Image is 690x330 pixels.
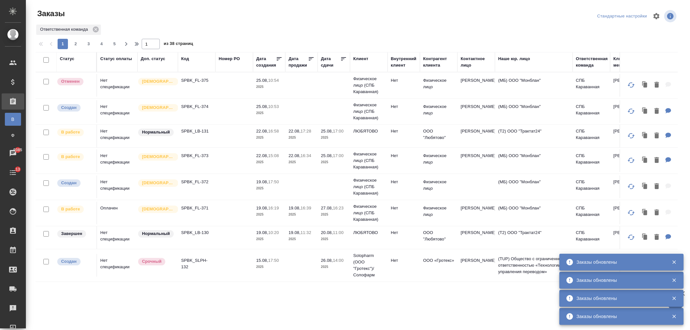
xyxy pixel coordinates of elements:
[36,8,65,19] span: Заказы
[57,257,93,266] div: Выставляется автоматически при создании заказа
[137,205,175,214] div: Выставляется автоматически для первых 3 заказов нового контактного лица. Особое внимание
[639,154,651,167] button: Клонировать
[667,314,681,319] button: Закрыть
[256,129,268,133] p: 22.08,
[97,254,137,277] td: Нет спецификации
[391,128,417,134] p: Нет
[100,56,132,62] div: Статус оплаты
[289,206,301,210] p: 19.08,
[137,128,175,137] div: Статус по умолчанию для стандартных заказов
[301,230,311,235] p: 11:32
[71,41,81,47] span: 2
[576,56,608,69] div: Ответственная команда
[651,206,662,219] button: Удалить
[639,231,651,244] button: Клонировать
[256,206,268,210] p: 19.08,
[321,153,333,158] p: 25.08,
[573,226,610,249] td: СПБ Караванная
[573,125,610,147] td: СПБ Караванная
[61,180,77,186] p: Создан
[353,252,384,278] p: Solopharm (ООО "Гротекс")/Солофарм
[289,211,314,218] p: 2025
[495,226,573,249] td: (Т2) ООО "Трактат24"
[610,176,648,198] td: [PERSON_NAME]
[268,258,279,263] p: 17:50
[667,295,681,301] button: Закрыть
[623,77,639,93] button: Обновить
[391,229,417,236] p: Нет
[457,125,495,147] td: [PERSON_NAME]
[573,100,610,123] td: СПБ Караванная
[651,231,662,244] button: Удалить
[333,206,344,210] p: 16:23
[353,203,384,223] p: Физическое лицо (СПБ Караванная)
[391,77,417,84] p: Нет
[423,128,454,141] p: ООО "Любятово"
[256,258,268,263] p: 15.08,
[142,129,170,135] p: Нормальный
[321,211,347,218] p: 2025
[268,104,279,109] p: 10:53
[137,179,175,187] div: Выставляется автоматически для первых 3 заказов нового контактного лица. Особое внимание
[61,258,77,265] p: Создан
[181,229,212,236] p: SPBK_LB-130
[268,230,279,235] p: 10:20
[289,134,314,141] p: 2025
[97,125,137,147] td: Нет спецификации
[457,100,495,123] td: [PERSON_NAME]
[610,149,648,172] td: [PERSON_NAME]
[268,129,279,133] p: 16:58
[353,128,384,134] p: ЛЮБЯТОВО
[321,159,347,165] p: 2025
[8,116,18,122] span: В
[391,205,417,211] p: Нет
[573,202,610,224] td: СПБ Караванная
[268,78,279,83] p: 10:54
[457,254,495,277] td: [PERSON_NAME]
[71,39,81,49] button: 2
[256,230,268,235] p: 19.08,
[391,103,417,110] p: Нет
[639,180,651,193] button: Клонировать
[596,11,649,21] div: split button
[301,129,311,133] p: 17:28
[649,8,664,24] span: Настроить таблицу
[610,226,648,249] td: [PERSON_NAME]
[61,206,80,212] p: В работе
[423,56,454,69] div: Контрагент клиента
[333,153,344,158] p: 17:00
[97,226,137,249] td: Нет спецификации
[667,277,681,283] button: Закрыть
[142,154,174,160] p: [DEMOGRAPHIC_DATA]
[623,128,639,144] button: Обновить
[623,229,639,245] button: Обновить
[96,39,107,49] button: 4
[495,176,573,198] td: (МБ) ООО "Монблан"
[321,230,333,235] p: 20.08,
[137,103,175,112] div: Выставляется автоматически для первых 3 заказов нового контактного лица. Особое внимание
[623,179,639,194] button: Обновить
[97,176,137,198] td: Нет спецификации
[353,151,384,170] p: Физическое лицо (СПБ Караванная)
[57,179,93,187] div: Выставляется автоматически при создании заказа
[97,149,137,172] td: Нет спецификации
[5,113,21,126] a: В
[142,258,161,265] p: Срочный
[457,202,495,224] td: [PERSON_NAME]
[495,149,573,172] td: (МБ) ООО "Монблан"
[353,56,368,62] div: Клиент
[142,78,174,85] p: [DEMOGRAPHIC_DATA]
[651,79,662,92] button: Удалить
[353,229,384,236] p: ЛЮБЯТОВО
[109,41,120,47] span: 5
[109,39,120,49] button: 5
[495,125,573,147] td: (Т2) ООО "Трактат24"
[181,257,212,270] p: SPBK_SLPH-132
[495,252,573,278] td: (TUP) Общество с ограниченной ответственностью «Технологии управления переводом»
[576,313,662,320] div: Заказы обновлены
[321,236,347,242] p: 2025
[268,179,279,184] p: 17:50
[137,77,175,86] div: Выставляется автоматически для первых 3 заказов нового контактного лица. Особое внимание
[97,100,137,123] td: Нет спецификации
[268,153,279,158] p: 15:08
